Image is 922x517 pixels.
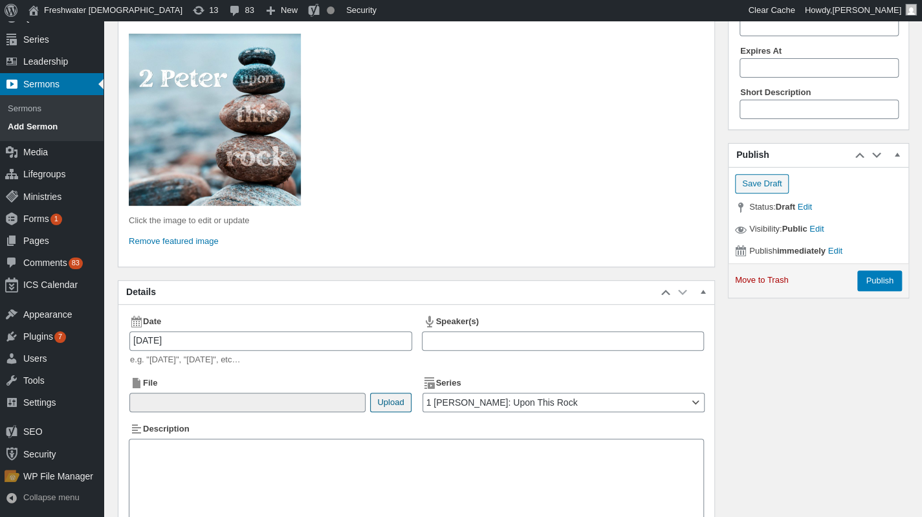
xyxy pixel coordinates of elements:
a: Move to Trash [735,275,788,285]
span: Edit [828,246,842,256]
label: Expires At [739,47,898,55]
div: Status: [729,197,908,219]
span: Edit [797,202,811,212]
span: Edit [809,224,824,234]
input: Save Draft [735,174,789,193]
span: 83 [72,259,80,267]
input: Publish [857,270,902,291]
p: e.g. "[DATE]", "[DATE]", etc… [129,353,412,366]
label: Series [422,377,705,390]
label: Description [129,423,704,435]
div: Visibility: [729,219,908,241]
label: Short Description [739,88,898,96]
span: 1 [54,215,58,223]
span: Draft [775,202,795,212]
p: Click the image to edit or update [129,214,704,227]
label: Date [129,315,412,328]
span: 7 [58,333,62,340]
button: Upload [370,393,411,412]
h2: Details [118,281,657,304]
span: Update Available [50,214,62,225]
span: Public [782,224,807,234]
a: Remove featured image [129,236,219,246]
span: [PERSON_NAME] [832,5,901,15]
label: Speaker(s) [422,315,705,328]
span: Publish [735,245,828,256]
label: File [129,377,412,390]
b: immediately [777,246,826,256]
h2: Publish [729,144,851,167]
span: Clear Cache [748,5,795,15]
span: Security [346,5,377,15]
